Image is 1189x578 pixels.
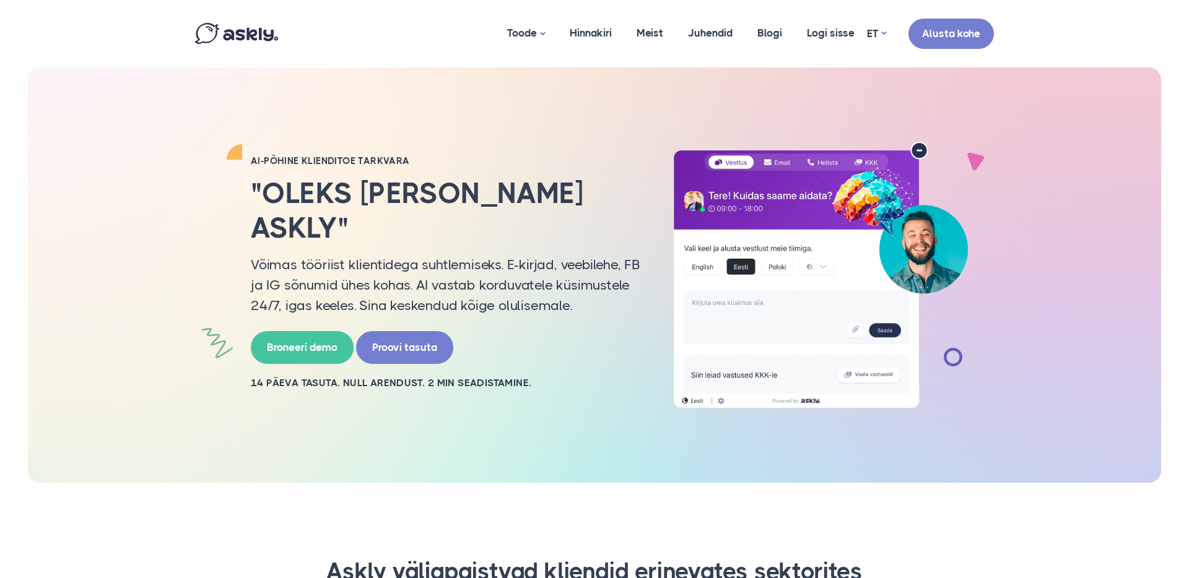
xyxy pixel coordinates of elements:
a: ET [867,25,886,43]
a: Hinnakiri [557,3,624,63]
a: Logi sisse [795,3,867,63]
a: Meist [624,3,676,63]
a: Blogi [745,3,795,63]
a: Broneeri demo [251,331,354,364]
img: Askly [195,23,278,44]
h2: 14 PÄEVA TASUTA. NULL ARENDUST. 2 MIN SEADISTAMINE. [251,376,641,390]
h2: AI-PÕHINE KLIENDITOE TARKVARA [251,155,641,167]
p: Võimas tööriist klientidega suhtlemiseks. E-kirjad, veebilehe, FB ja IG sõnumid ühes kohas. AI va... [251,254,641,316]
a: Toode [495,3,557,64]
img: AI multilingual chat [660,142,982,409]
h2: "Oleks [PERSON_NAME] Askly" [251,176,641,244]
a: Juhendid [676,3,745,63]
a: Proovi tasuta [356,331,453,364]
a: Alusta kohe [908,19,994,49]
